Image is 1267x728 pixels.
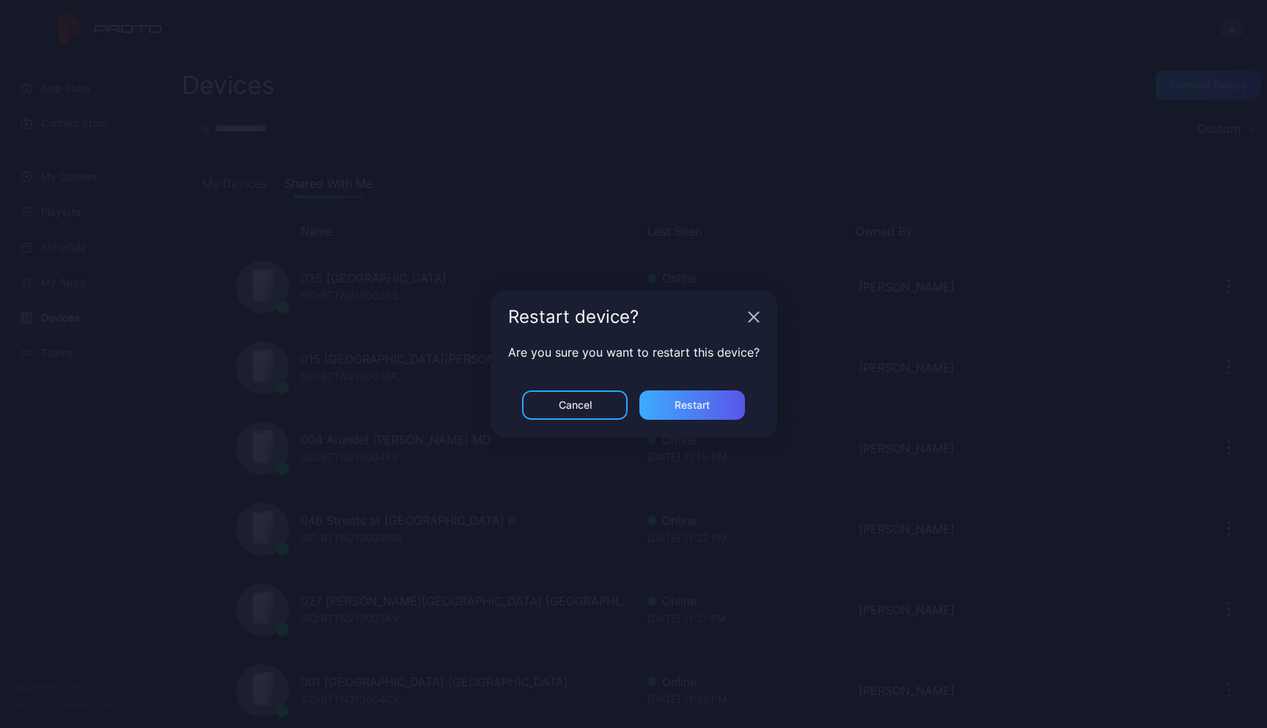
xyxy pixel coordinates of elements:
div: Restart [675,399,710,411]
button: Cancel [522,390,628,420]
button: Restart [639,390,745,420]
div: Restart device? [508,308,742,326]
p: Are you sure you want to restart this device? [508,343,760,361]
div: Cancel [559,399,592,411]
